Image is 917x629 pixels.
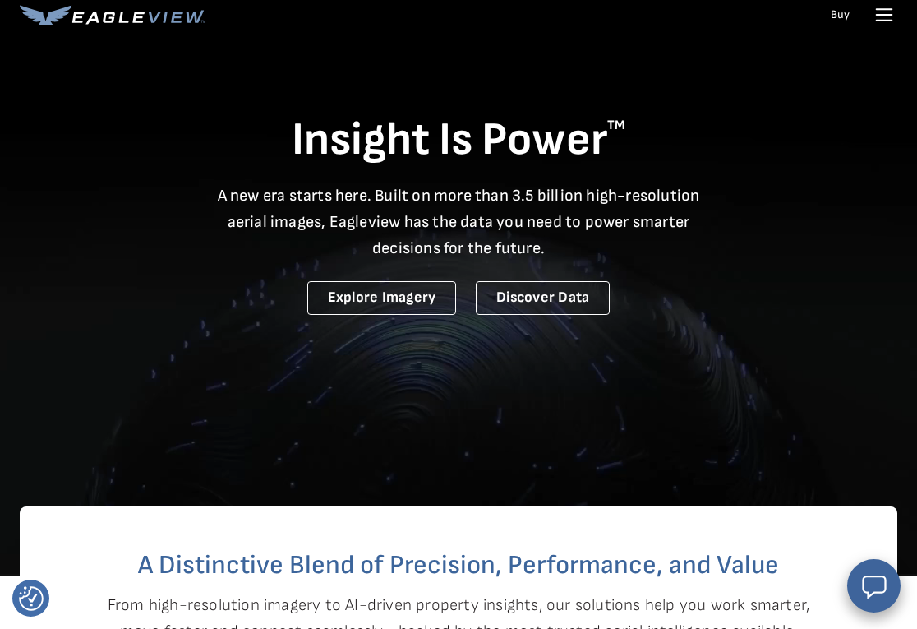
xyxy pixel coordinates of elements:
[831,7,850,22] a: Buy
[19,586,44,611] button: Consent Preferences
[607,118,625,133] sup: TM
[85,553,832,579] h2: A Distinctive Blend of Precision, Performance, and Value
[476,281,610,315] a: Discover Data
[307,281,457,315] a: Explore Imagery
[19,586,44,611] img: Revisit consent button
[847,559,901,613] button: Open chat window
[20,112,897,169] h1: Insight Is Power
[207,183,710,261] p: A new era starts here. Built on more than 3.5 billion high-resolution aerial images, Eagleview ha...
